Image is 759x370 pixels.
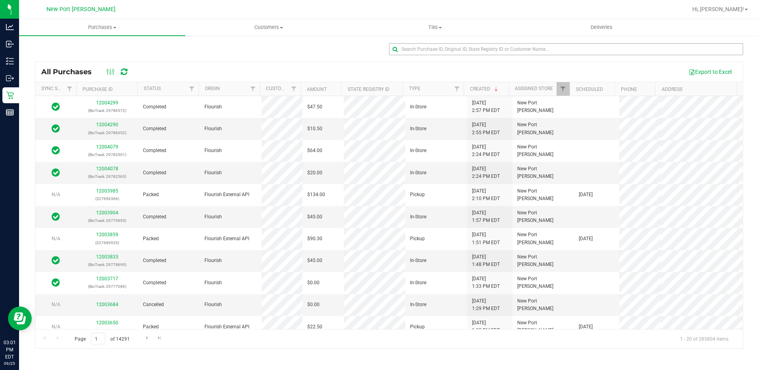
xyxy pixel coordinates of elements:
span: Flourish [204,257,222,264]
a: Origin [205,86,220,91]
a: Filter [557,82,570,96]
span: In Sync [52,255,60,266]
span: 1 - 20 of 285804 items [674,333,735,345]
a: 12003859 [96,232,118,237]
a: Created [470,86,499,92]
span: $45.00 [307,257,322,264]
span: In Sync [52,211,60,222]
a: Assigned Store [515,86,553,91]
a: Amount [307,87,327,92]
span: Tills [353,24,518,31]
a: Purchases [19,19,185,36]
a: Phone [621,87,637,92]
span: N/A [52,324,60,330]
span: [DATE] [579,191,593,198]
span: [DATE] 1:51 PM EDT [472,231,500,246]
span: [DATE] 1:29 PM EDT [472,297,500,312]
p: (BioTrack: 29786572) [81,107,133,114]
a: Deliveries [518,19,685,36]
span: New Port [PERSON_NAME] [517,209,569,224]
a: Go to the next page [141,333,153,343]
span: Completed [143,257,166,264]
a: Address [662,87,682,92]
p: (327681177) [81,327,133,334]
inline-svg: Retail [6,91,14,99]
span: $10.50 [307,125,322,133]
span: [DATE] 1:48 PM EDT [472,253,500,268]
a: Scheduled [576,87,603,92]
span: In-Store [410,213,426,221]
span: [DATE] 2:57 PM EDT [472,99,500,114]
inline-svg: Analytics [6,23,14,31]
iframe: Resource center [8,306,32,330]
p: (327689935) [81,239,133,247]
span: Hi, [PERSON_NAME]! [692,6,744,12]
span: Completed [143,213,166,221]
a: Go to the last page [154,333,166,343]
span: Flourish External API [204,323,249,331]
span: In Sync [52,277,60,288]
inline-svg: Outbound [6,74,14,82]
span: New Port [PERSON_NAME] [517,319,569,334]
span: New Port [PERSON_NAME] [517,143,569,158]
a: Customers [185,19,352,36]
a: 12003684 [96,302,118,307]
span: New Port [PERSON_NAME] [517,297,569,312]
span: Completed [143,125,166,133]
span: New Port [PERSON_NAME] [46,6,116,13]
span: Purchases [19,24,185,31]
span: In-Store [410,103,426,111]
span: [DATE] 2:24 PM EDT [472,165,500,180]
span: $90.30 [307,235,322,243]
a: 12003985 [96,188,118,194]
a: State Registry ID [348,87,389,92]
a: Filter [185,82,198,96]
span: Page of 14291 [68,333,136,345]
span: N/A [52,192,60,197]
inline-svg: Reports [6,108,14,116]
span: New Port [PERSON_NAME] [517,121,569,136]
span: [DATE] 2:55 PM EDT [472,121,500,136]
span: [DATE] [579,235,593,243]
span: $47.50 [307,103,322,111]
span: $22.50 [307,323,322,331]
span: In-Store [410,169,426,177]
a: 12003717 [96,276,118,281]
span: In Sync [52,167,60,178]
a: 12004079 [96,144,118,150]
span: Completed [143,147,166,154]
span: New Port [PERSON_NAME] [517,187,569,202]
span: New Port [PERSON_NAME] [517,275,569,290]
span: Flourish [204,103,222,111]
p: (BioTrack: 29778699) [81,261,133,268]
span: All Purchases [41,67,100,76]
span: N/A [52,236,60,241]
span: In-Store [410,147,426,154]
a: 12004078 [96,166,118,172]
span: New Port [PERSON_NAME] [517,231,569,246]
span: $134.00 [307,191,325,198]
span: Flourish External API [204,235,249,243]
span: Flourish [204,279,222,287]
p: (BioTrack: 29779693) [81,217,133,224]
a: Filter [287,82,301,96]
a: 12003650 [96,320,118,326]
span: Customers [186,24,351,31]
span: [DATE] [579,323,593,331]
span: Pickup [410,235,425,243]
span: Completed [143,103,166,111]
span: [DATE] 1:33 PM EDT [472,275,500,290]
span: $45.00 [307,213,322,221]
a: 12003833 [96,254,118,260]
inline-svg: Inventory [6,57,14,65]
span: $64.00 [307,147,322,154]
span: In Sync [52,145,60,156]
span: Completed [143,169,166,177]
span: [DATE] 2:24 PM EDT [472,143,500,158]
span: Flourish External API [204,191,249,198]
span: Flourish [204,301,222,308]
span: [DATE] 1:57 PM EDT [472,209,500,224]
input: 1 [91,333,105,345]
a: 12003904 [96,210,118,216]
p: (BioTrack: 29777086) [81,283,133,290]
